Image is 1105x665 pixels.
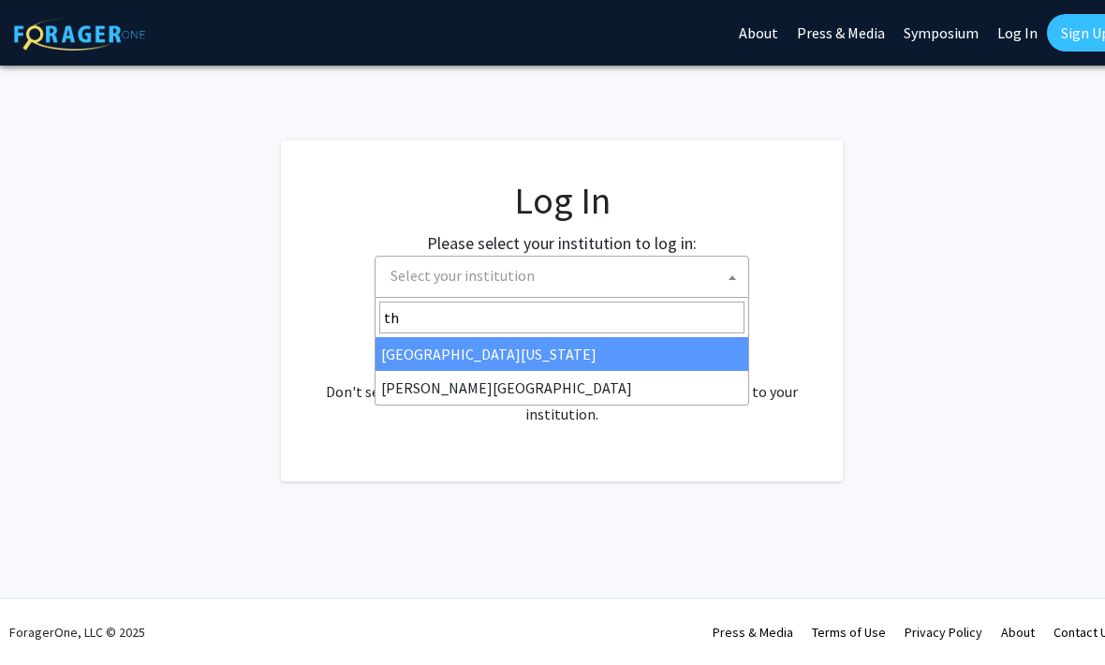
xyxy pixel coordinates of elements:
[713,624,793,641] a: Press & Media
[905,624,982,641] a: Privacy Policy
[427,230,697,256] label: Please select your institution to log in:
[14,18,145,51] img: ForagerOne Logo
[379,302,744,333] input: Search
[383,257,748,295] span: Select your institution
[376,371,748,405] li: [PERSON_NAME][GEOGRAPHIC_DATA]
[376,337,748,371] li: [GEOGRAPHIC_DATA][US_STATE]
[9,599,145,665] div: ForagerOne, LLC © 2025
[318,335,805,425] div: No account? . Don't see your institution? about bringing ForagerOne to your institution.
[375,256,749,298] span: Select your institution
[1001,624,1035,641] a: About
[14,581,80,651] iframe: Chat
[318,178,805,223] h1: Log In
[390,266,535,285] span: Select your institution
[812,624,886,641] a: Terms of Use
